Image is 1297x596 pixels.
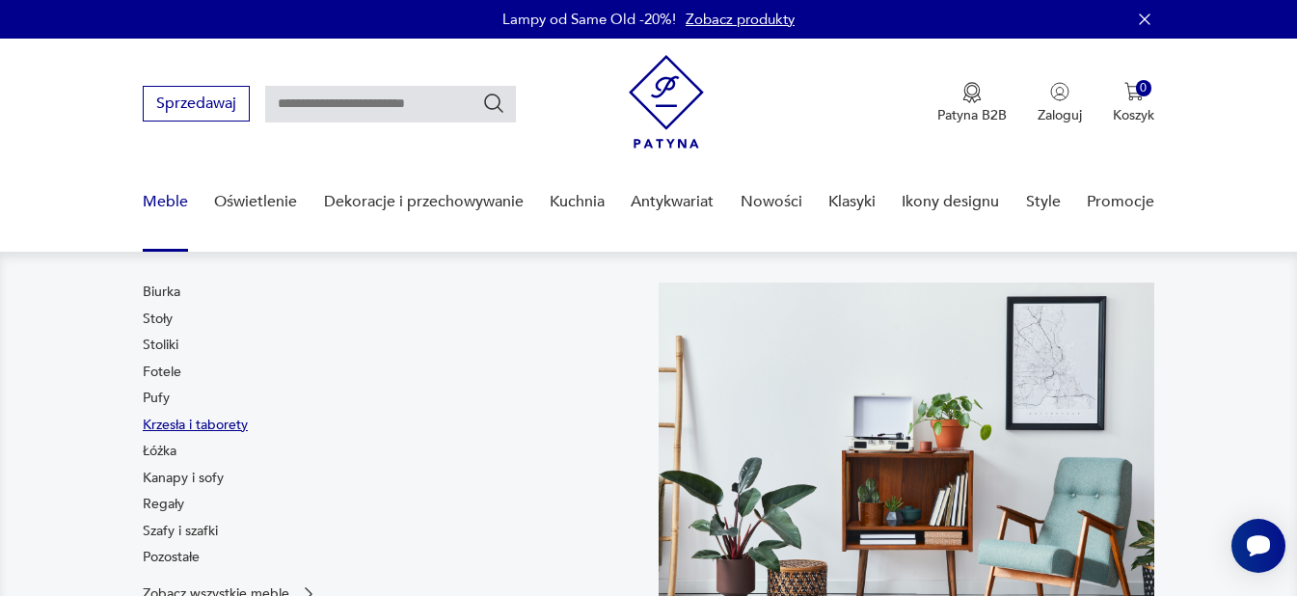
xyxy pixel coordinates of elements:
a: Nowości [741,165,802,239]
a: Antykwariat [631,165,714,239]
a: Pufy [143,389,170,408]
button: Szukaj [482,92,505,115]
a: Kuchnia [550,165,605,239]
a: Ikona medaluPatyna B2B [937,82,1007,124]
img: Ikona koszyka [1124,82,1144,101]
button: Zaloguj [1038,82,1082,124]
a: Oświetlenie [214,165,297,239]
button: 0Koszyk [1113,82,1154,124]
a: Pozostałe [143,548,200,567]
a: Kanapy i sofy [143,469,224,488]
a: Meble [143,165,188,239]
a: Łóżka [143,442,176,461]
img: Ikona medalu [962,82,982,103]
button: Sprzedawaj [143,86,250,122]
a: Dekoracje i przechowywanie [324,165,524,239]
img: Patyna - sklep z meblami i dekoracjami vintage [629,55,704,149]
iframe: Smartsupp widget button [1231,519,1285,573]
p: Zaloguj [1038,106,1082,124]
a: Zobacz produkty [686,10,795,29]
a: Fotele [143,363,181,382]
button: Patyna B2B [937,82,1007,124]
a: Biurka [143,283,180,302]
a: Szafy i szafki [143,522,218,541]
a: Klasyki [828,165,876,239]
p: Patyna B2B [937,106,1007,124]
a: Ikony designu [902,165,999,239]
a: Regały [143,495,184,514]
a: Stoliki [143,336,178,355]
a: Style [1026,165,1061,239]
a: Krzesła i taborety [143,416,248,435]
p: Koszyk [1113,106,1154,124]
a: Stoły [143,310,173,329]
p: Lampy od Same Old -20%! [502,10,676,29]
div: 0 [1136,80,1152,96]
a: Sprzedawaj [143,98,250,112]
a: Promocje [1087,165,1154,239]
img: Ikonka użytkownika [1050,82,1069,101]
